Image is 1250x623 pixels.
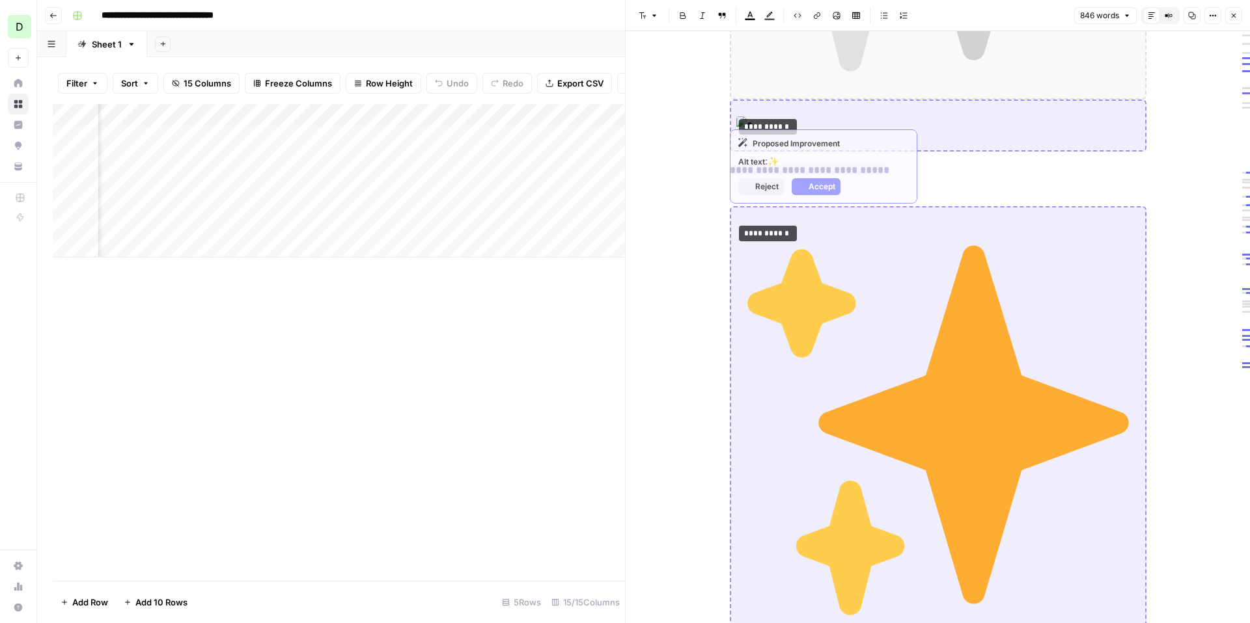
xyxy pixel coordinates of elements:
div: 15/15 Columns [546,592,625,613]
button: Redo [482,73,532,94]
a: Settings [8,555,29,576]
button: Help + Support [8,597,29,618]
button: Add Row [53,592,116,613]
span: Add Row [72,596,108,609]
button: Add 10 Rows [116,592,195,613]
button: Undo [426,73,477,94]
div: 5 Rows [497,592,546,613]
span: Freeze Columns [265,77,332,90]
span: 15 Columns [184,77,231,90]
button: Filter [58,73,107,94]
span: Sort [121,77,138,90]
span: D [16,19,23,34]
span: Redo [503,77,523,90]
button: Row Height [346,73,421,94]
span: 846 words [1080,10,1119,21]
button: Freeze Columns [245,73,340,94]
a: Usage [8,576,29,597]
a: Opportunities [8,135,29,156]
span: Undo [447,77,469,90]
a: Home [8,73,29,94]
button: 846 words [1074,7,1137,24]
span: Filter [66,77,87,90]
button: Workspace: DG - DEMO [8,10,29,43]
span: Add 10 Rows [135,596,187,609]
button: 15 Columns [163,73,240,94]
span: Row Height [366,77,413,90]
a: Browse [8,94,29,114]
span: Export CSV [557,77,604,90]
div: Sheet 1 [92,38,122,51]
a: Sheet 1 [66,31,147,57]
button: Sort [113,73,158,94]
a: Your Data [8,156,29,177]
button: Export CSV [537,73,612,94]
a: Insights [8,114,29,135]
